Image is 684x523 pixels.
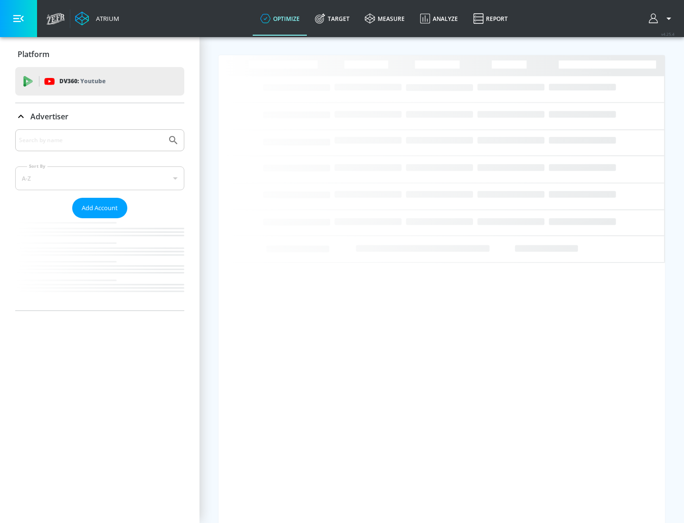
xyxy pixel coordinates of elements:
p: DV360: [59,76,105,87]
a: measure [357,1,412,36]
nav: list of Advertiser [15,218,184,310]
span: v 4.25.4 [661,31,674,37]
div: Advertiser [15,129,184,310]
span: Add Account [82,203,118,213]
div: DV360: Youtube [15,67,184,96]
a: Analyze [412,1,465,36]
div: A-Z [15,166,184,190]
p: Youtube [80,76,105,86]
label: Sort By [27,163,47,169]
button: Add Account [72,198,127,218]
div: Platform [15,41,184,68]
a: Atrium [75,11,119,26]
p: Platform [18,49,49,59]
p: Advertiser [30,111,68,122]
input: Search by name [19,134,163,146]
a: Target [307,1,357,36]
div: Atrium [92,14,119,23]
div: Advertiser [15,103,184,130]
a: optimize [253,1,307,36]
a: Report [465,1,515,36]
